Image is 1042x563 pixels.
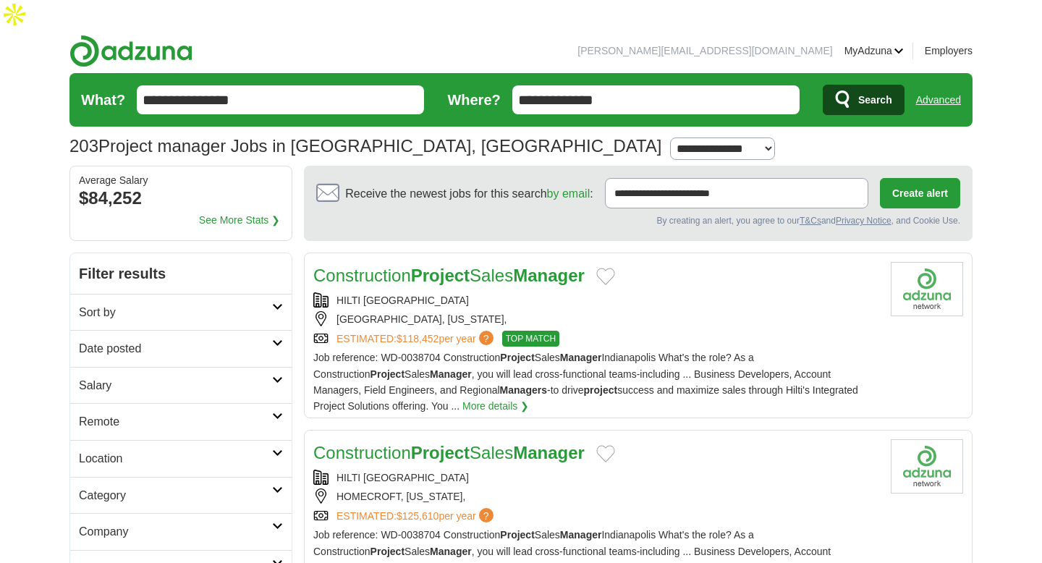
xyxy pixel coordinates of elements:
h1: Project manager Jobs in [GEOGRAPHIC_DATA], [GEOGRAPHIC_DATA] [69,136,662,156]
li: [PERSON_NAME][EMAIL_ADDRESS][DOMAIN_NAME] [577,43,832,59]
strong: Manager [560,352,602,363]
a: by email [547,187,590,200]
strong: Project [411,266,470,285]
div: $84,252 [79,185,283,211]
a: Salary [70,367,292,404]
strong: Project [370,546,404,557]
h2: Remote [79,412,272,431]
div: HOMECROFT, [US_STATE], [313,488,879,504]
a: More details ❯ [462,398,529,414]
span: Receive the newest jobs for this search : [345,185,593,203]
strong: project [584,384,618,396]
a: ESTIMATED:$118,452per year? [336,331,496,347]
h2: Company [79,522,272,541]
label: What? [81,88,125,111]
a: MyAdzuna [844,43,904,59]
span: $125,610 [397,510,439,522]
a: Remote [70,403,292,440]
a: Date posted [70,330,292,367]
a: Advanced [916,85,961,114]
a: Privacy Notice [836,216,891,226]
button: Add to favorite jobs [596,268,615,285]
span: ? [479,508,494,522]
strong: Project [500,352,534,363]
span: TOP MATCH [502,331,559,347]
strong: Manager [513,443,585,462]
a: ESTIMATED:$125,610per year? [336,508,496,524]
span: Job reference: WD-0038704 Construction Sales Indianapolis What's the role? As a Construction Sale... [313,352,858,412]
strong: Managers [500,384,547,396]
h2: Salary [79,376,272,395]
img: Company logo [891,439,963,494]
strong: Manager [430,546,472,557]
button: Create alert [880,178,960,208]
a: Category [70,477,292,514]
div: HILTI [GEOGRAPHIC_DATA] [313,470,879,486]
strong: Manager [430,368,472,380]
span: ? [479,331,494,345]
h2: Filter results [70,253,292,294]
h2: Date posted [79,339,272,358]
div: HILTI [GEOGRAPHIC_DATA] [313,292,879,308]
a: Location [70,440,292,477]
a: Employers [925,43,973,59]
span: 203 [69,132,98,160]
strong: Project [500,529,534,541]
a: Sort by [70,294,292,331]
label: Where? [447,88,500,111]
img: Company logo [891,262,963,316]
a: T&Cs [800,216,821,226]
span: $118,452 [397,333,439,344]
strong: Manager [513,266,585,285]
div: By creating an alert, you agree to our and , and Cookie Use. [316,214,960,228]
span: Search [858,85,892,114]
a: Company [70,513,292,550]
button: Add to favorite jobs [596,445,615,462]
img: Adzuna logo [69,35,192,67]
strong: Project [411,443,470,462]
a: See More Stats ❯ [199,212,280,228]
strong: Manager [560,529,602,541]
h2: Location [79,449,272,468]
div: [GEOGRAPHIC_DATA], [US_STATE], [313,311,879,327]
h2: Category [79,486,272,505]
button: Search [823,85,905,115]
h2: Sort by [79,303,272,322]
strong: Project [370,368,404,380]
a: ConstructionProjectSalesManager [313,443,585,462]
div: Average Salary [79,175,283,185]
a: ConstructionProjectSalesManager [313,266,585,285]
